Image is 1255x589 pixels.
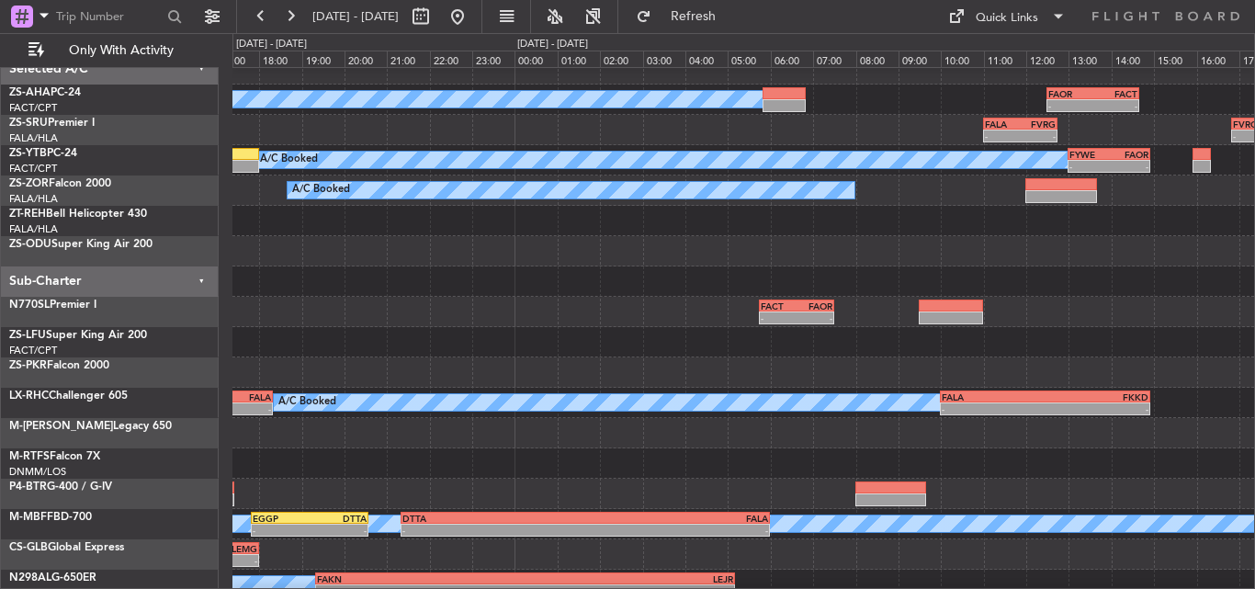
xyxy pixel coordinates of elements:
div: 12:00 [1026,51,1068,67]
div: - [942,403,1045,414]
div: 11:00 [984,51,1026,67]
a: FALA/HLA [9,222,58,236]
div: 23:00 [472,51,514,67]
span: CS-GLB [9,542,48,553]
div: - [1093,100,1138,111]
div: DTTA [402,513,585,524]
button: Quick Links [939,2,1075,31]
span: [DATE] - [DATE] [312,8,399,25]
div: 01:00 [558,51,600,67]
div: 10:00 [941,51,983,67]
div: - [1046,403,1148,414]
div: - [253,525,310,536]
div: - [585,525,768,536]
a: FACT/CPT [9,101,57,115]
input: Trip Number [56,3,162,30]
span: N770SL [9,300,50,311]
div: - [402,525,585,536]
div: 14:00 [1112,51,1154,67]
div: 02:00 [600,51,642,67]
a: ZS-LFUSuper King Air 200 [9,330,147,341]
div: FAOR [1109,149,1148,160]
div: FALA [942,391,1045,402]
div: 00:00 [514,51,557,67]
span: ZS-ZOR [9,178,49,189]
a: FACT/CPT [9,344,57,357]
span: Only With Activity [48,44,194,57]
span: Refresh [655,10,732,23]
span: ZS-ODU [9,239,51,250]
div: - [310,525,367,536]
span: M-[PERSON_NAME] [9,421,113,432]
a: CS-GLBGlobal Express [9,542,124,553]
button: Only With Activity [20,36,199,65]
div: - [1048,100,1093,111]
div: A/C Booked [278,389,336,416]
a: FACT/CPT [9,162,57,176]
a: FALA/HLA [9,192,58,206]
span: P4-BTR [9,481,47,493]
div: 06:00 [771,51,813,67]
div: FALA [585,513,768,524]
span: ZS-PKR [9,360,47,371]
a: ZS-PKRFalcon 2000 [9,360,109,371]
div: 18:00 [259,51,301,67]
span: ZS-SRU [9,118,48,129]
span: M-MBFF [9,512,53,523]
div: - [1021,130,1057,142]
div: 07:00 [813,51,855,67]
div: FAOR [1048,88,1093,99]
div: - [985,130,1021,142]
div: - [797,312,832,323]
a: FALA/HLA [9,131,58,145]
div: 05:00 [728,51,770,67]
div: 17:00 [217,51,259,67]
div: 22:00 [430,51,472,67]
a: DNMM/LOS [9,465,66,479]
div: 15:00 [1154,51,1196,67]
span: ZT-REH [9,209,46,220]
a: M-MBFFBD-700 [9,512,92,523]
div: - [761,312,797,323]
div: 09:00 [899,51,941,67]
div: - [1109,161,1148,172]
div: 03:00 [643,51,685,67]
div: FACT [1093,88,1138,99]
span: LX-RHC [9,391,49,402]
a: LX-RHCChallenger 605 [9,391,128,402]
span: ZS-AHA [9,87,51,98]
a: ZS-SRUPremier I [9,118,95,129]
div: 04:00 [685,51,728,67]
div: 13:00 [1068,51,1111,67]
a: M-RTFSFalcon 7X [9,451,100,462]
div: Quick Links [976,9,1038,28]
a: P4-BTRG-400 / G-IV [9,481,112,493]
div: 20:00 [345,51,387,67]
div: FALA [985,119,1021,130]
div: [DATE] - [DATE] [517,37,588,52]
span: M-RTFS [9,451,50,462]
div: 21:00 [387,51,429,67]
div: 16:00 [1197,51,1239,67]
div: FKKD [1046,391,1148,402]
a: N298ALG-650ER [9,572,96,583]
div: 08:00 [856,51,899,67]
div: FAOR [797,300,832,311]
a: ZS-ODUSuper King Air 200 [9,239,153,250]
div: LEJR [525,573,732,584]
div: FVRG [1021,119,1057,130]
a: ZS-ZORFalcon 2000 [9,178,111,189]
a: M-[PERSON_NAME]Legacy 650 [9,421,172,432]
div: A/C Booked [292,176,350,204]
div: EGGP [253,513,310,524]
span: N298AL [9,572,51,583]
button: Refresh [627,2,738,31]
div: 19:00 [302,51,345,67]
a: ZS-AHAPC-24 [9,87,81,98]
div: [DATE] - [DATE] [236,37,307,52]
a: ZT-REHBell Helicopter 430 [9,209,147,220]
div: FYWE [1069,149,1109,160]
a: ZS-YTBPC-24 [9,148,77,159]
div: A/C Booked [260,146,318,174]
div: FACT [761,300,797,311]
